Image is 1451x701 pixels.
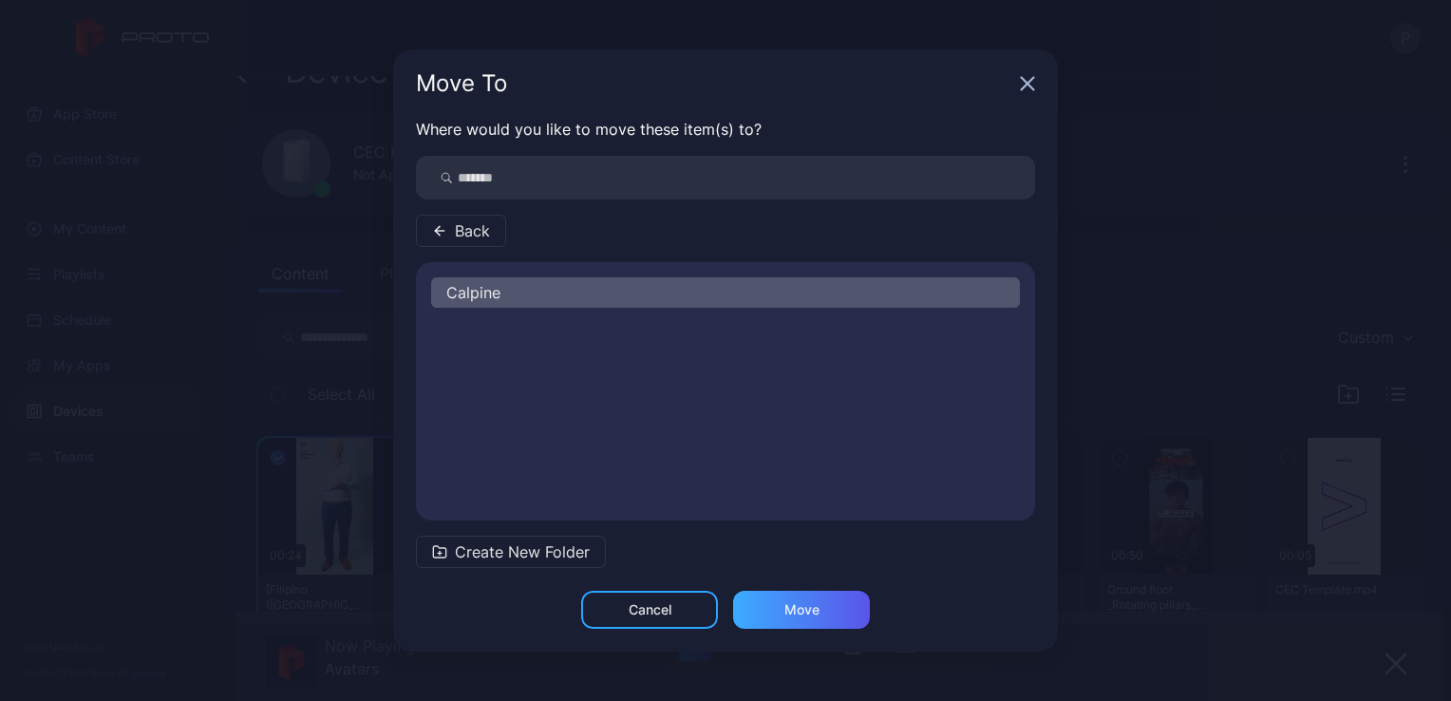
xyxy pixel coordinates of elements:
[455,540,590,563] span: Create New Folder
[629,602,671,617] div: Cancel
[446,281,500,304] span: Calpine
[455,219,490,242] span: Back
[416,72,1012,95] div: Move To
[416,536,606,568] button: Create New Folder
[416,215,506,247] button: Back
[733,591,870,629] button: Move
[416,118,1035,141] p: Where would you like to move these item(s) to?
[784,602,820,617] div: Move
[581,591,718,629] button: Cancel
